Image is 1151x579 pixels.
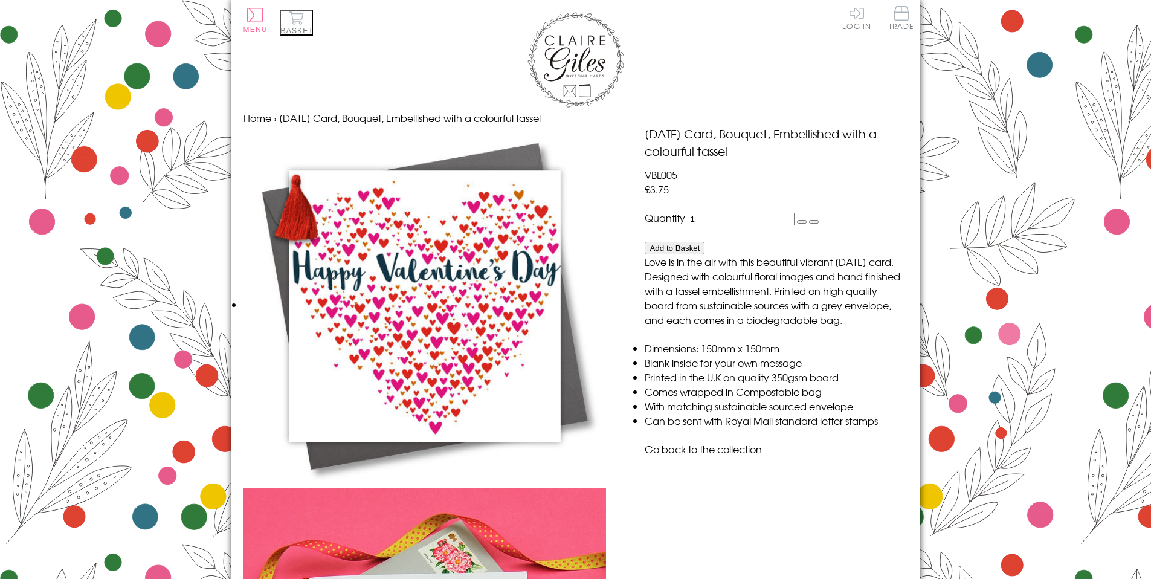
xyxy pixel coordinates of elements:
span: £3.75 [645,182,669,196]
li: Can be sent with Royal Mail standard letter stamps [645,413,908,428]
a: Log In [842,6,871,30]
button: Basket [280,10,313,36]
a: Trade [889,6,914,32]
p: Love is in the air with this beautiful vibrant [DATE] card. Designed with colourful floral images... [645,254,908,327]
li: Comes wrapped in Compostable bag [645,384,908,399]
img: Valentine's Day Card, Bouquet, Embellished with a colourful tassel [243,125,606,488]
nav: breadcrumbs [243,111,908,125]
span: Menu [243,25,268,34]
li: With matching sustainable sourced envelope [645,399,908,413]
li: Dimensions: 150mm x 150mm [645,341,908,355]
li: Printed in the U.K on quality 350gsm board [645,370,908,384]
label: Quantity [645,210,685,225]
button: Menu [243,8,268,34]
img: Claire Giles Greetings Cards [527,12,624,108]
a: Home [243,111,271,125]
button: Add to Basket [645,242,704,254]
span: › [274,111,277,125]
span: Add to Basket [650,244,700,253]
a: Go back to the collection [645,442,762,456]
h1: [DATE] Card, Bouquet, Embellished with a colourful tassel [645,125,908,160]
span: VBL005 [645,167,677,182]
li: Blank inside for your own message [645,355,908,370]
span: Trade [889,6,914,30]
span: [DATE] Card, Bouquet, Embellished with a colourful tassel [279,111,541,125]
